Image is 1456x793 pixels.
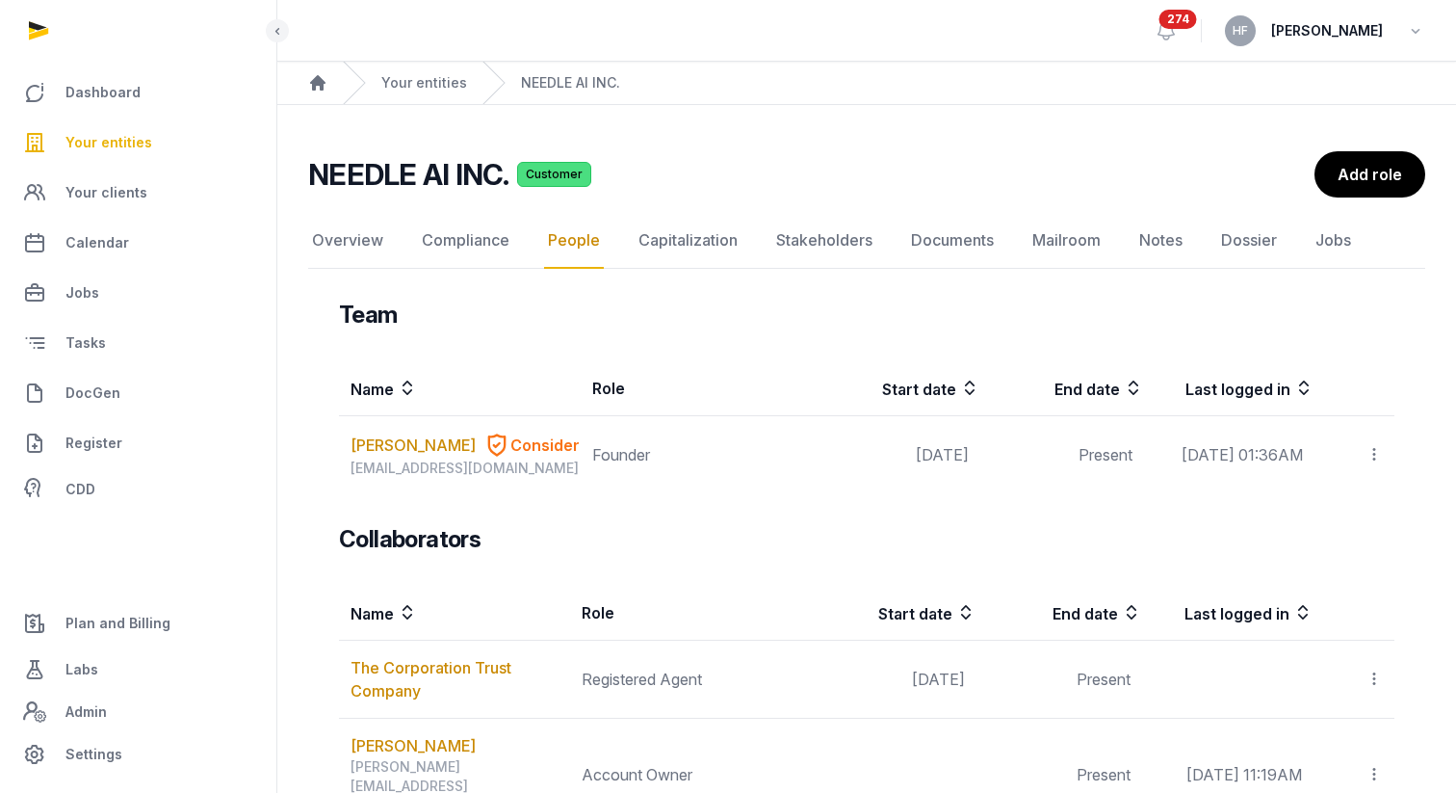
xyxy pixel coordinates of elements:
[308,213,1425,269] nav: Tabs
[570,586,811,641] th: Role
[1077,670,1131,689] span: Present
[339,361,581,416] th: Name
[308,157,509,192] h2: NEEDLE AI INC.
[65,612,170,635] span: Plan and Billing
[635,213,741,269] a: Capitalization
[65,432,122,455] span: Register
[15,370,261,416] a: DocGen
[65,658,98,681] span: Labs
[15,170,261,216] a: Your clients
[351,459,580,478] div: [EMAIL_ADDRESS][DOMAIN_NAME]
[339,524,481,555] h3: Collaborators
[15,693,261,731] a: Admin
[907,213,998,269] a: Documents
[1186,765,1302,784] span: [DATE] 11:19AM
[1077,765,1131,784] span: Present
[1271,19,1383,42] span: [PERSON_NAME]
[65,743,122,766] span: Settings
[1142,586,1313,641] th: Last logged in
[15,119,261,166] a: Your entities
[1314,151,1425,198] a: Add role
[65,382,120,405] span: DocGen
[15,420,261,466] a: Register
[351,734,476,757] a: [PERSON_NAME]
[1159,10,1197,29] span: 274
[570,641,811,719] td: Registered Agent
[1312,213,1355,269] a: Jobs
[976,586,1142,641] th: End date
[510,434,580,457] span: Consider
[418,213,513,269] a: Compliance
[811,586,977,641] th: Start date
[65,281,99,304] span: Jobs
[581,361,815,416] th: Role
[1028,213,1105,269] a: Mailroom
[15,731,261,778] a: Settings
[65,231,129,254] span: Calendar
[980,361,1144,416] th: End date
[815,416,980,494] td: [DATE]
[15,600,261,647] a: Plan and Billing
[65,181,147,204] span: Your clients
[15,647,261,693] a: Labs
[65,700,107,724] span: Admin
[521,73,620,93] a: NEEDLE AI INC.
[815,361,980,416] th: Start date
[1225,15,1256,46] button: HF
[811,641,977,719] td: [DATE]
[351,658,511,700] a: The Corporation Trust Company
[1182,445,1303,464] span: [DATE] 01:36AM
[1233,25,1248,37] span: HF
[581,416,815,494] td: Founder
[65,131,152,154] span: Your entities
[1144,361,1314,416] th: Last logged in
[65,478,95,501] span: CDD
[15,220,261,266] a: Calendar
[15,69,261,116] a: Dashboard
[339,300,398,330] h3: Team
[65,81,141,104] span: Dashboard
[65,331,106,355] span: Tasks
[544,213,604,269] a: People
[15,320,261,366] a: Tasks
[381,73,467,93] a: Your entities
[772,213,876,269] a: Stakeholders
[15,470,261,509] a: CDD
[351,434,476,457] a: [PERSON_NAME]
[1135,213,1186,269] a: Notes
[1079,445,1132,464] span: Present
[517,162,591,187] span: Customer
[277,62,1456,105] nav: Breadcrumb
[1217,213,1281,269] a: Dossier
[308,213,387,269] a: Overview
[15,270,261,316] a: Jobs
[339,586,570,641] th: Name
